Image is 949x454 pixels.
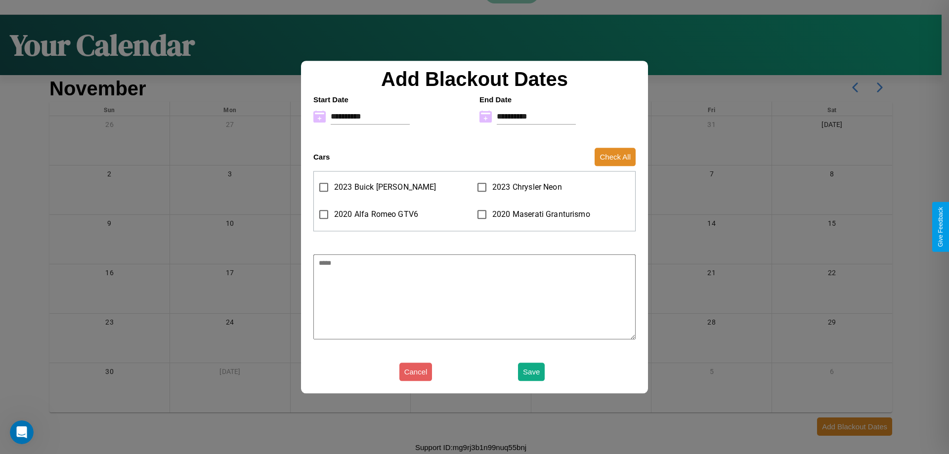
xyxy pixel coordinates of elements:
[479,95,636,104] h4: End Date
[334,208,418,220] span: 2020 Alfa Romeo GTV6
[10,420,34,444] iframe: Intercom live chat
[492,208,590,220] span: 2020 Maserati Granturismo
[937,207,944,247] div: Give Feedback
[313,95,470,104] h4: Start Date
[518,363,545,381] button: Save
[308,68,641,90] h2: Add Blackout Dates
[492,181,562,193] span: 2023 Chrysler Neon
[595,148,636,166] button: Check All
[334,181,436,193] span: 2023 Buick [PERSON_NAME]
[399,363,432,381] button: Cancel
[313,153,330,161] h4: Cars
